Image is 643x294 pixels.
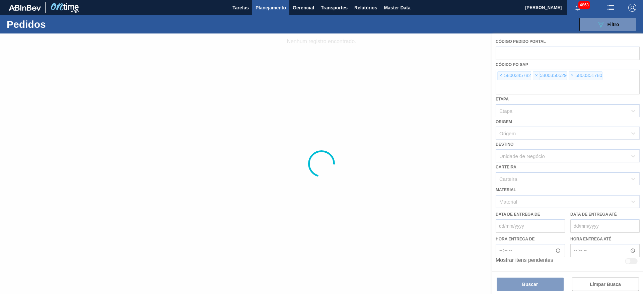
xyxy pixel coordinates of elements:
span: Transportes [321,4,348,12]
span: Filtro [608,22,619,27]
span: Master Data [384,4,410,12]
span: Planejamento [256,4,286,12]
span: 4868 [578,1,590,9]
span: Gerencial [293,4,314,12]
button: Filtro [579,18,636,31]
img: Logout [628,4,636,12]
button: Notificações [567,3,588,12]
img: TNhmsLtSVTkK8tSr43FrP2fwEKptu5GPRR3wAAAABJRU5ErkJggg== [9,5,41,11]
span: Relatórios [354,4,377,12]
h1: Pedidos [7,20,107,28]
span: Tarefas [232,4,249,12]
img: userActions [607,4,615,12]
